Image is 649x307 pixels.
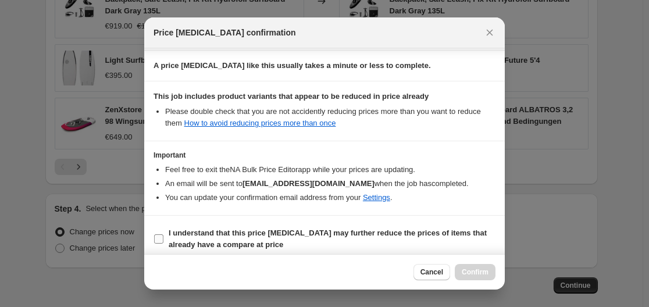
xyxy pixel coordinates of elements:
[165,178,495,190] li: An email will be sent to when the job has completed .
[154,27,296,38] span: Price [MEDICAL_DATA] confirmation
[169,229,487,249] b: I understand that this price [MEDICAL_DATA] may further reduce the prices of items that already h...
[165,106,495,129] li: Please double check that you are not accidently reducing prices more than you want to reduce them
[363,193,390,202] a: Settings
[165,192,495,204] li: You can update your confirmation email address from your .
[184,119,336,127] a: How to avoid reducing prices more than once
[154,92,429,101] b: This job includes product variants that appear to be reduced in price already
[154,151,495,160] h3: Important
[154,61,431,70] b: A price [MEDICAL_DATA] like this usually takes a minute or less to complete.
[165,164,495,176] li: Feel free to exit the NA Bulk Price Editor app while your prices are updating.
[482,24,498,41] button: Close
[420,267,443,277] span: Cancel
[243,179,375,188] b: [EMAIL_ADDRESS][DOMAIN_NAME]
[413,264,450,280] button: Cancel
